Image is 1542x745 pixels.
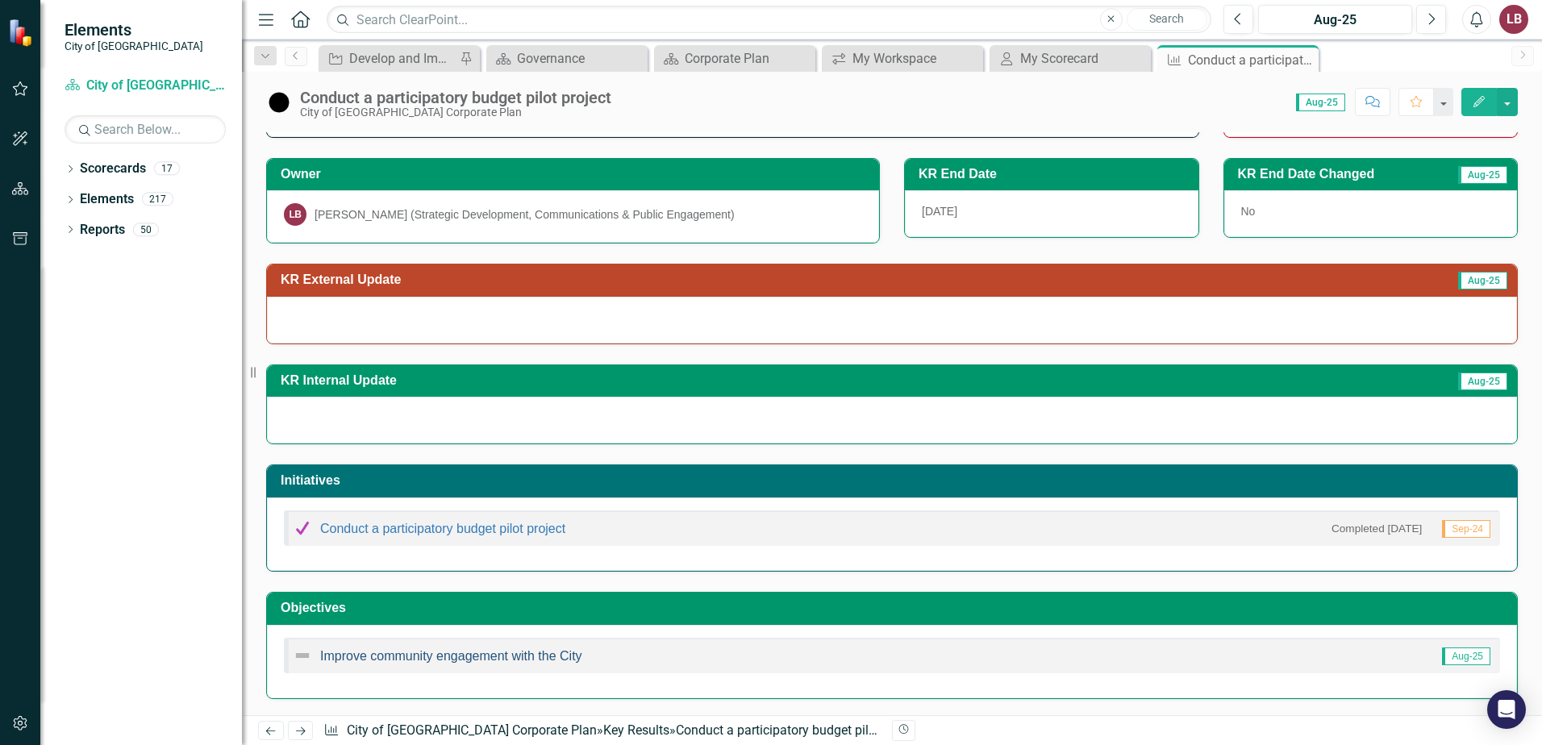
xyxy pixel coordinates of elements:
a: Governance [490,48,644,69]
span: Search [1149,12,1184,25]
div: 17 [154,162,180,176]
div: Open Intercom Messenger [1487,690,1526,729]
span: No [1241,205,1256,218]
img: Not Met [266,89,292,115]
div: Conduct a participatory budget pilot project [1188,50,1315,70]
img: Not Defined [293,646,312,665]
div: » » [323,722,880,740]
a: Develop and Implement a Service-Based Budgeting Framework [323,48,456,69]
img: ClearPoint Strategy [8,19,36,47]
h3: Initiatives [281,473,1509,488]
button: Aug-25 [1258,5,1412,34]
a: Elements [80,190,134,209]
h3: KR End Date Changed [1238,167,1436,181]
a: Conduct a participatory budget pilot project [320,522,565,535]
small: City of [GEOGRAPHIC_DATA] [65,40,203,52]
small: Completed [DATE] [1332,521,1422,536]
span: Sep-24 [1442,520,1490,538]
a: Key Results [603,722,669,738]
div: 50 [133,223,159,236]
button: LB [1499,5,1528,34]
a: My Workspace [826,48,979,69]
div: City of [GEOGRAPHIC_DATA] Corporate Plan [300,106,611,119]
a: Scorecards [80,160,146,178]
h3: Owner [281,167,871,181]
div: My Workspace [852,48,979,69]
div: Develop and Implement a Service-Based Budgeting Framework [349,48,456,69]
a: Improve community engagement with the City [320,649,582,663]
a: My Scorecard [994,48,1147,69]
div: LB [284,203,306,226]
a: Reports [80,221,125,239]
div: My Scorecard [1020,48,1147,69]
a: City of [GEOGRAPHIC_DATA] Corporate Plan [347,722,597,738]
div: Corporate Plan [685,48,811,69]
a: Corporate Plan [658,48,811,69]
div: Conduct a participatory budget pilot project [300,89,611,106]
span: Aug-25 [1296,94,1345,111]
input: Search ClearPoint... [327,6,1211,34]
h3: KR External Update [281,273,1144,287]
button: Search [1127,8,1207,31]
span: Aug-25 [1458,372,1507,390]
h3: Objectives [281,601,1509,615]
input: Search Below... [65,115,226,144]
h3: KR Internal Update [281,373,1136,388]
span: Elements [65,20,203,40]
span: Aug-25 [1458,272,1507,289]
div: [PERSON_NAME] (Strategic Development, Communications & Public Engagement) [315,206,735,223]
div: Governance [517,48,644,69]
h3: KR End Date [919,167,1190,181]
div: Conduct a participatory budget pilot project [676,722,922,738]
img: Complete [293,518,312,538]
div: 217 [142,193,173,206]
span: [DATE] [922,205,957,218]
div: Aug-25 [1264,10,1407,30]
a: City of [GEOGRAPHIC_DATA] Corporate Plan [65,77,226,95]
span: Aug-25 [1442,647,1490,665]
span: Aug-25 [1458,166,1507,184]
